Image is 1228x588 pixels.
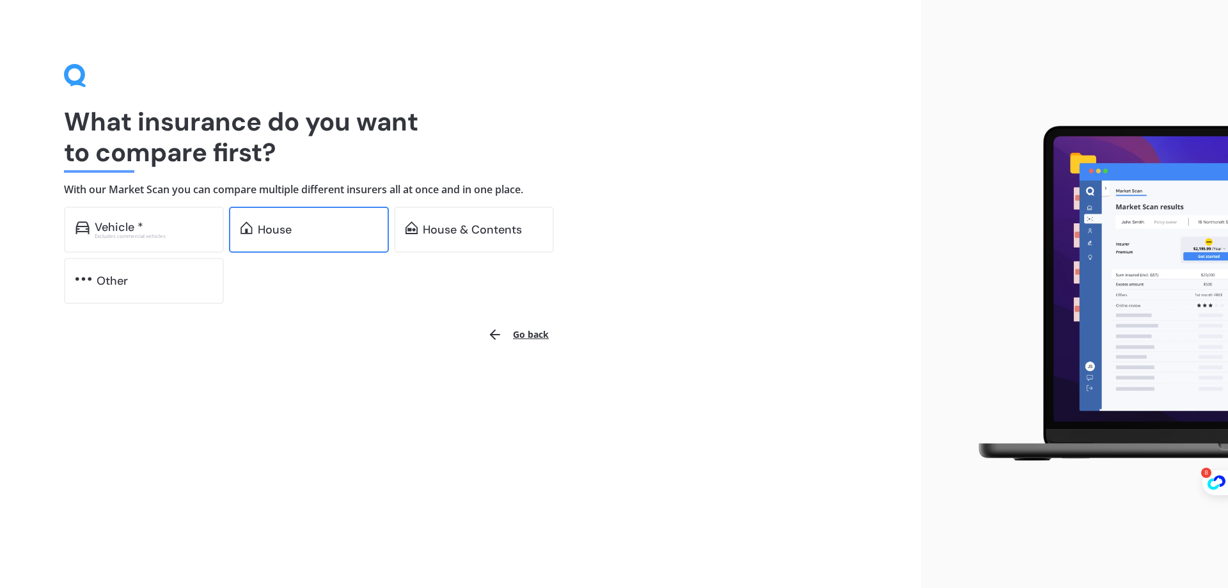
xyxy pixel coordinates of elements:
img: other.81dba5aafe580aa69f38.svg [75,273,91,285]
div: House & Contents [423,223,522,236]
h1: What insurance do you want to compare first? [64,106,857,168]
h4: With our Market Scan you can compare multiple different insurers all at once and in one place. [64,183,857,196]
div: Other [97,274,128,287]
img: home-and-contents.b802091223b8502ef2dd.svg [405,221,418,234]
img: home.91c183c226a05b4dc763.svg [240,221,253,234]
img: laptop.webp [960,118,1228,470]
div: House [258,223,292,236]
div: Vehicle * [95,221,143,234]
img: car.f15378c7a67c060ca3f3.svg [75,221,90,234]
div: Excludes commercial vehicles [95,234,212,239]
button: Go back [480,319,556,350]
